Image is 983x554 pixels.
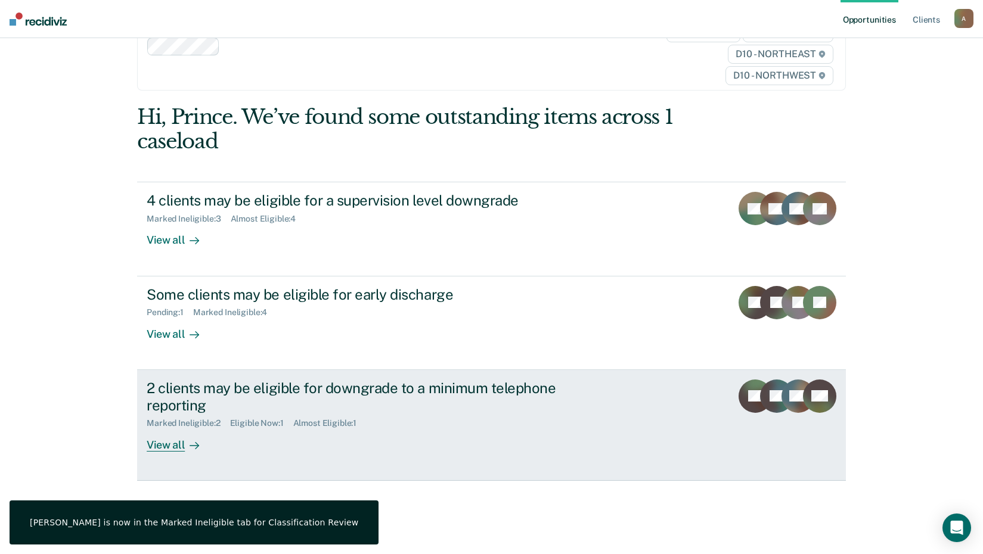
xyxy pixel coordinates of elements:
div: View all [147,224,213,247]
div: Some clients may be eligible for early discharge [147,286,565,303]
div: Hi, Prince. We’ve found some outstanding items across 1 caseload [137,105,704,154]
div: Eligible Now : 1 [230,418,293,428]
div: Almost Eligible : 1 [293,418,367,428]
div: 4 clients may be eligible for a supervision level downgrade [147,192,565,209]
div: Marked Ineligible : 3 [147,214,230,224]
div: Open Intercom Messenger [942,513,971,542]
a: Some clients may be eligible for early dischargePending:1Marked Ineligible:4View all [137,276,846,370]
a: 2 clients may be eligible for downgrade to a minimum telephone reportingMarked Ineligible:2Eligib... [137,370,846,481]
div: [PERSON_NAME] is now in the Marked Ineligible tab for Classification Review [30,517,358,528]
span: D10 - NORTHEAST [728,45,833,64]
div: 2 clients may be eligible for downgrade to a minimum telephone reporting [147,379,565,414]
a: 4 clients may be eligible for a supervision level downgradeMarked Ineligible:3Almost Eligible:4Vi... [137,182,846,276]
div: Marked Ineligible : 2 [147,418,230,428]
div: Almost Eligible : 4 [231,214,306,224]
div: Pending : 1 [147,307,193,318]
div: View all [147,318,213,341]
img: Recidiviz [10,13,67,26]
button: A [954,9,973,28]
div: View all [147,428,213,452]
div: Marked Ineligible : 4 [193,307,277,318]
span: D10 - NORTHWEST [725,66,833,85]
